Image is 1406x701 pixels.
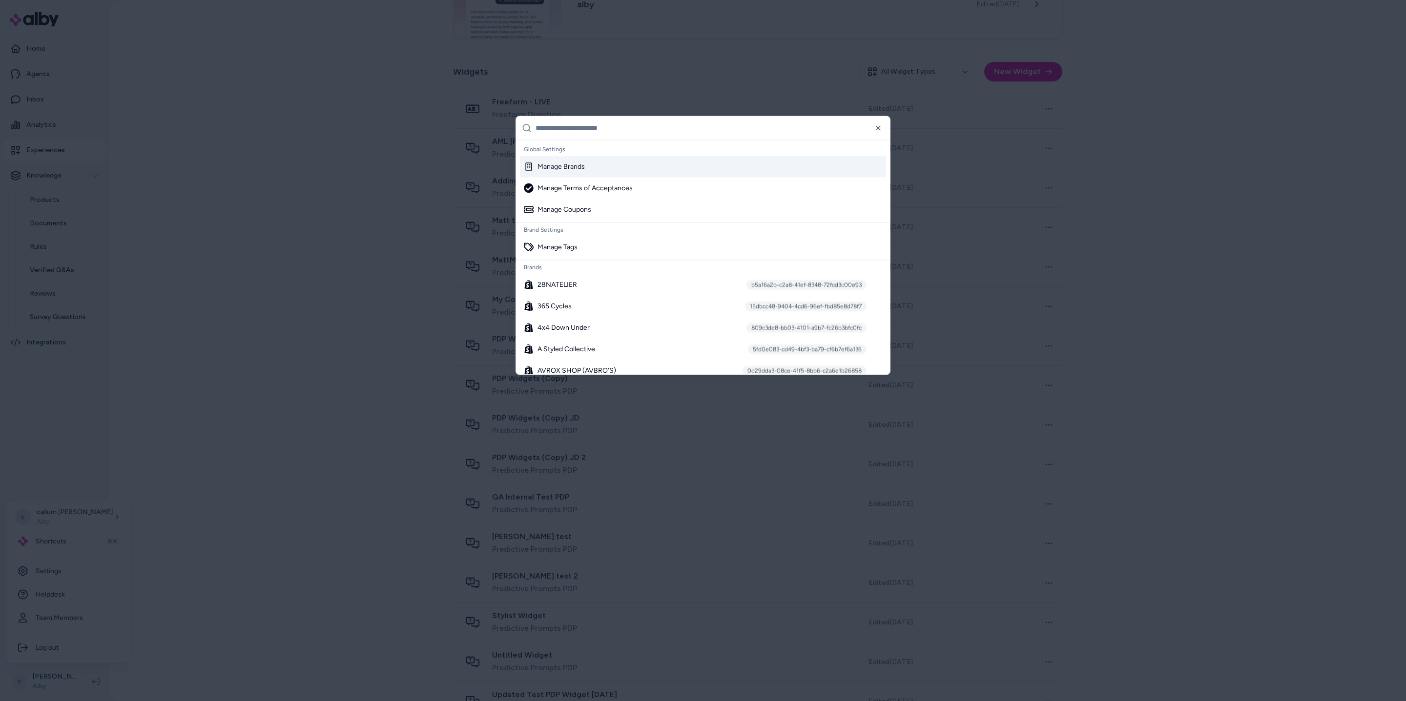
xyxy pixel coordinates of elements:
div: Brand Settings [520,222,886,236]
div: 809c3de8-bb03-4101-a9b7-fc26b3bfc0fc [746,322,867,332]
div: Manage Coupons [524,204,591,214]
span: 28NATELIER [538,280,577,289]
span: 4x4 Down Under [538,322,590,332]
div: 5fd0e083-cd49-4bf3-ba79-cf6b7ef6a136 [748,344,867,354]
div: 15dbcc48-9404-4cd6-96ef-fbd85e8d78f7 [745,301,867,311]
div: Manage Brands [524,161,585,171]
div: b5a16a2b-c2a8-41ef-8348-72fcd3c00e93 [746,280,867,289]
div: Brands [520,260,886,274]
span: 365 Cycles [538,301,572,311]
div: 0d29dda3-08ce-41f5-8bb6-c2a6e1b26858 [743,365,867,375]
div: Global Settings [520,142,886,156]
div: Manage Tags [524,242,578,252]
div: Manage Terms of Acceptances [524,183,633,193]
span: A Styled Collective [538,344,595,354]
span: AVROX SHOP (AVBRO'S) [538,365,616,375]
